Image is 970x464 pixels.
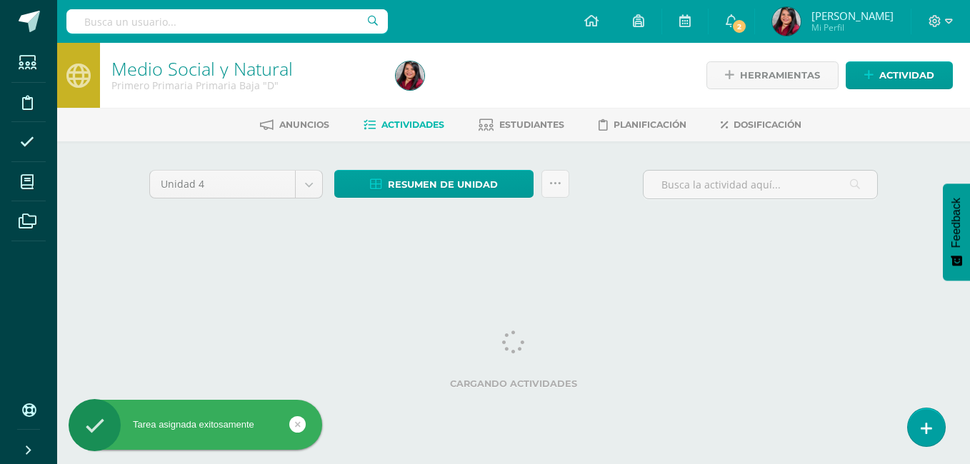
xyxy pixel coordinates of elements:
div: Primero Primaria Primaria Baja 'D' [111,79,379,92]
a: Herramientas [706,61,839,89]
div: Tarea asignada exitosamente [69,418,322,431]
a: Anuncios [260,114,329,136]
a: Resumen de unidad [334,170,534,198]
img: 9021403445e32f4cbee00b4ad80bdcc7.png [772,7,801,36]
span: Actividades [381,119,444,130]
input: Busca la actividad aquí... [644,171,877,198]
h1: Medio Social y Natural [111,59,379,79]
a: Actividades [364,114,444,136]
span: Mi Perfil [811,21,894,34]
label: Cargando actividades [149,378,878,389]
input: Busca un usuario... [66,9,388,34]
a: Dosificación [721,114,801,136]
a: Planificación [599,114,686,136]
span: Resumen de unidad [388,171,498,198]
a: Unidad 4 [150,171,322,198]
img: 9021403445e32f4cbee00b4ad80bdcc7.png [396,61,424,90]
span: Herramientas [740,62,820,89]
a: Estudiantes [479,114,564,136]
a: Actividad [846,61,953,89]
a: Medio Social y Natural [111,56,293,81]
button: Feedback - Mostrar encuesta [943,183,970,281]
span: Feedback [950,198,963,248]
span: Anuncios [279,119,329,130]
span: [PERSON_NAME] [811,9,894,23]
span: 2 [731,19,747,34]
span: Unidad 4 [161,171,284,198]
span: Planificación [614,119,686,130]
span: Actividad [879,62,934,89]
span: Dosificación [734,119,801,130]
span: Estudiantes [499,119,564,130]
